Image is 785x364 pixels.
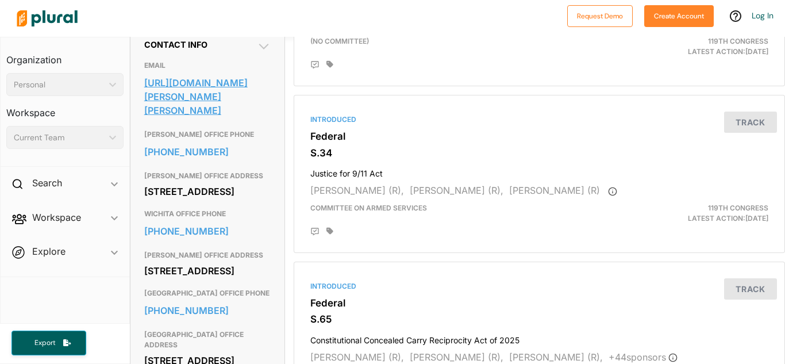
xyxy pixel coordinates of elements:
a: [PHONE_NUMBER] [144,143,271,160]
a: [PHONE_NUMBER] [144,302,271,319]
div: [STREET_ADDRESS] [144,183,271,200]
button: Export [11,331,86,355]
h3: S.34 [310,147,768,159]
h3: Federal [310,297,768,309]
h3: [PERSON_NAME] OFFICE PHONE [144,128,271,141]
h3: EMAIL [144,59,271,72]
div: Add Position Statement [310,60,320,70]
span: [PERSON_NAME] (R), [310,351,404,363]
a: [URL][DOMAIN_NAME][PERSON_NAME][PERSON_NAME] [144,74,271,119]
h3: [GEOGRAPHIC_DATA] OFFICE PHONE [144,286,271,300]
a: Log In [752,10,774,21]
span: [PERSON_NAME] (R), [410,185,503,196]
h3: Workspace [6,96,124,121]
span: [PERSON_NAME] (R) [509,185,600,196]
span: Contact Info [144,40,207,49]
h4: Constitutional Concealed Carry Reciprocity Act of 2025 [310,330,768,346]
a: Request Demo [567,9,633,21]
span: Committee on Armed Services [310,204,427,212]
span: [PERSON_NAME] (R), [509,351,603,363]
button: Track [724,278,777,300]
div: Introduced [310,281,768,292]
a: Create Account [644,9,714,21]
h3: [PERSON_NAME] OFFICE ADDRESS [144,248,271,262]
div: Current Team [14,132,105,144]
div: [STREET_ADDRESS] [144,262,271,279]
span: Export [26,338,63,348]
span: + 44 sponsor s [609,351,678,363]
div: Add tags [326,227,333,235]
span: [PERSON_NAME] (R), [310,185,404,196]
div: Personal [14,79,105,91]
button: Track [724,112,777,133]
span: 119th Congress [708,37,768,45]
h3: [PERSON_NAME] OFFICE ADDRESS [144,169,271,183]
h3: Federal [310,131,768,142]
a: [PHONE_NUMBER] [144,223,271,240]
span: 119th Congress [708,204,768,212]
div: Latest Action: [DATE] [618,36,777,57]
div: Add tags [326,60,333,68]
h3: WICHITA OFFICE PHONE [144,207,271,221]
div: Introduced [310,114,768,125]
button: Create Account [644,5,714,27]
h3: S.65 [310,313,768,325]
div: (no committee) [302,36,618,57]
h2: Search [32,177,62,189]
h4: Justice for 9/11 Act [310,163,768,179]
div: Latest Action: [DATE] [618,203,777,224]
span: [PERSON_NAME] (R), [410,351,503,363]
h3: [GEOGRAPHIC_DATA] OFFICE ADDRESS [144,328,271,352]
div: Add Position Statement [310,227,320,236]
h3: Organization [6,43,124,68]
button: Request Demo [567,5,633,27]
